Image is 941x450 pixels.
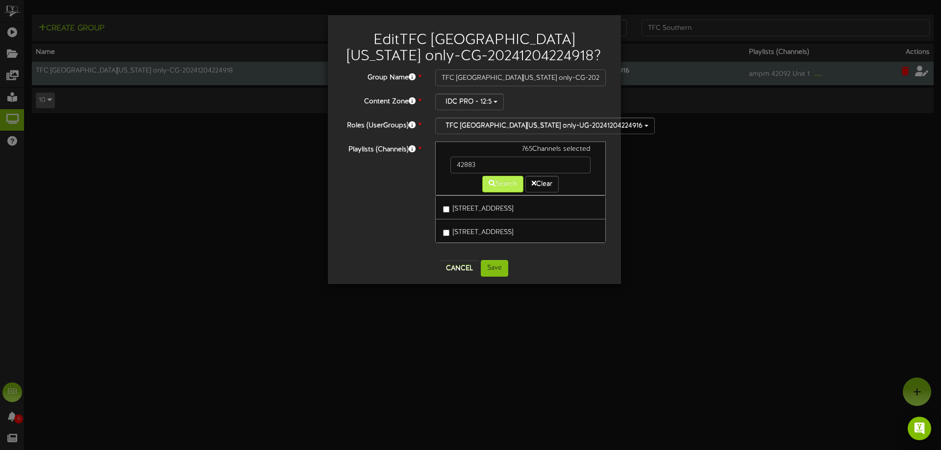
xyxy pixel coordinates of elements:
[440,261,479,276] button: Cancel
[443,224,513,237] label: [STREET_ADDRESS]
[443,201,513,214] label: [STREET_ADDRESS]
[335,118,428,131] label: Roles (UserGroups)
[450,157,591,173] input: -- Search --
[335,142,428,155] label: Playlists (Channels)
[335,70,428,83] label: Group Name
[435,70,606,86] input: Channel Group Name
[443,230,449,236] input: [STREET_ADDRESS]
[343,32,606,65] h2: Edit TFC [GEOGRAPHIC_DATA][US_STATE] only-CG-20241204224918 ?
[481,260,508,277] button: Save
[525,176,559,192] button: Clear
[335,94,428,107] label: Content Zone
[443,206,449,213] input: [STREET_ADDRESS]
[435,118,655,134] button: TFC [GEOGRAPHIC_DATA][US_STATE] only-UG-20241204224916
[435,94,504,110] button: IDC PRO - 12:5
[908,417,931,440] div: Open Intercom Messenger
[482,176,523,192] button: Search
[443,144,598,157] div: 765 Channels selected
